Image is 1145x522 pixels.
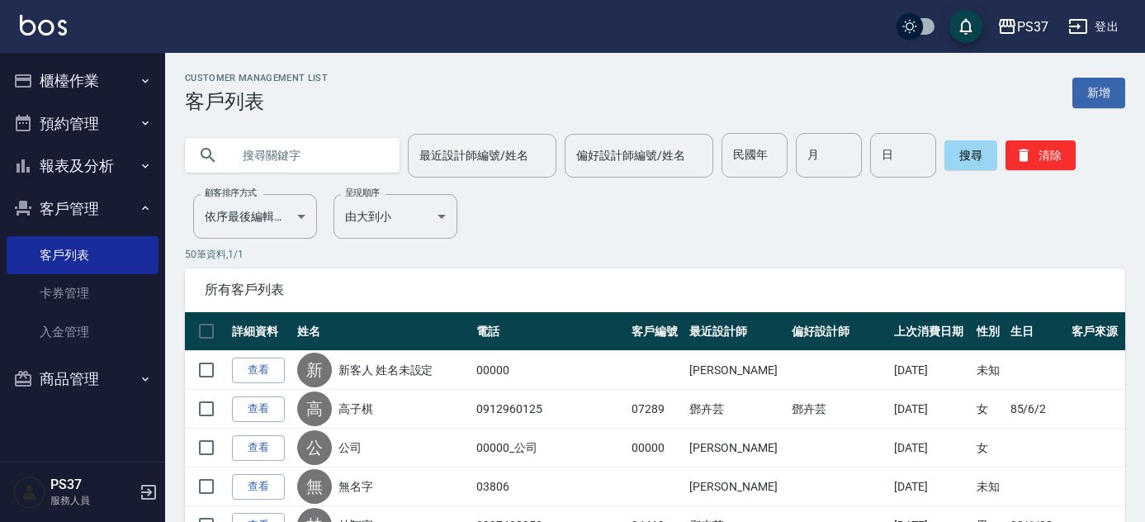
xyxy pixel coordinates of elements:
[972,467,1005,506] td: 未知
[972,429,1005,467] td: 女
[205,187,257,199] label: 顧客排序方式
[685,429,788,467] td: [PERSON_NAME]
[228,312,293,351] th: 詳細資料
[297,469,332,504] div: 無
[627,429,685,467] td: 00000
[293,312,473,351] th: 姓名
[13,476,46,509] img: Person
[338,362,433,378] a: 新客人 姓名未設定
[1067,312,1125,351] th: 客戶來源
[1072,78,1125,108] a: 新增
[345,187,380,199] label: 呈現順序
[944,140,997,170] button: 搜尋
[338,439,362,456] a: 公司
[338,478,373,495] a: 無名字
[7,358,159,401] button: 商品管理
[472,351,627,390] td: 00000
[7,236,159,274] a: 客戶列表
[972,390,1005,429] td: 女
[890,429,972,467] td: [DATE]
[890,467,972,506] td: [DATE]
[297,391,332,426] div: 高
[1006,390,1067,429] td: 85/6/2
[7,102,159,145] button: 預約管理
[297,430,332,465] div: 公
[205,282,1105,298] span: 所有客戶列表
[1005,140,1076,170] button: 清除
[50,477,135,493] h5: PS37
[972,351,1005,390] td: 未知
[7,187,159,230] button: 客戶管理
[991,10,1055,44] button: PS37
[7,145,159,187] button: 報表及分析
[472,390,627,429] td: 0912960125
[20,15,67,36] img: Logo
[231,133,386,178] input: 搜尋關鍵字
[472,429,627,467] td: 00000_公司
[685,467,788,506] td: [PERSON_NAME]
[890,351,972,390] td: [DATE]
[890,312,972,351] th: 上次消費日期
[7,59,159,102] button: 櫃檯作業
[185,247,1125,262] p: 50 筆資料, 1 / 1
[185,90,328,113] h3: 客戶列表
[1006,312,1067,351] th: 生日
[185,73,328,83] h2: Customer Management List
[1017,17,1048,37] div: PS37
[685,312,788,351] th: 最近設計師
[890,390,972,429] td: [DATE]
[7,274,159,312] a: 卡券管理
[232,474,285,500] a: 查看
[788,390,890,429] td: 鄧卉芸
[232,358,285,383] a: 查看
[50,493,135,508] p: 服務人員
[338,401,373,417] a: 高子棋
[949,10,982,43] button: save
[193,194,317,239] div: 依序最後編輯時間
[1062,12,1125,42] button: 登出
[232,396,285,422] a: 查看
[297,353,332,387] div: 新
[685,351,788,390] td: [PERSON_NAME]
[685,390,788,429] td: 鄧卉芸
[627,390,685,429] td: 07289
[472,467,627,506] td: 03806
[788,312,890,351] th: 偏好設計師
[334,194,457,239] div: 由大到小
[472,312,627,351] th: 電話
[232,435,285,461] a: 查看
[7,313,159,351] a: 入金管理
[627,312,685,351] th: 客戶編號
[972,312,1005,351] th: 性別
